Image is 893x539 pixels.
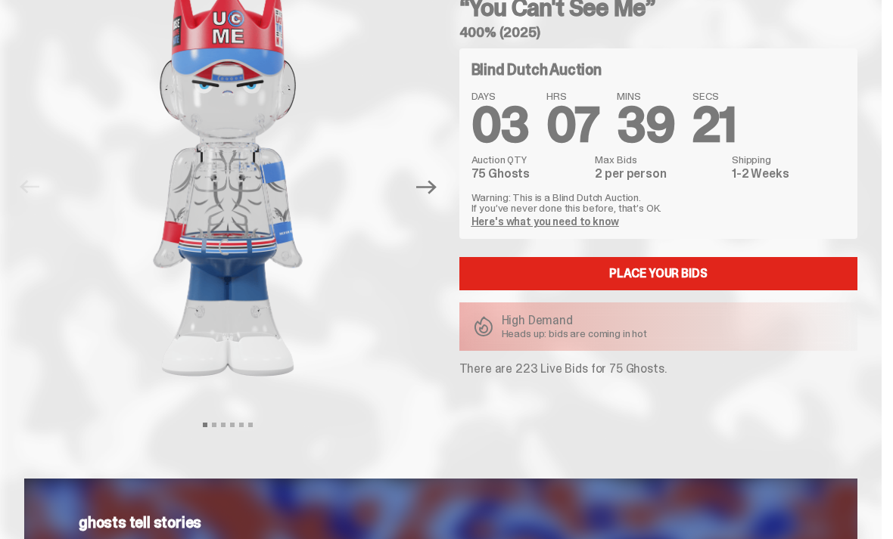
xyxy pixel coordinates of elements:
button: View slide 6 [248,423,253,427]
span: 07 [546,94,599,156]
a: Here's what you need to know [471,215,619,228]
span: DAYS [471,91,529,101]
dt: Auction QTY [471,154,587,165]
button: View slide 2 [212,423,216,427]
span: MINS [617,91,674,101]
button: View slide 3 [221,423,226,427]
p: There are 223 Live Bids for 75 Ghosts. [459,363,858,375]
a: Place your Bids [459,257,858,290]
dt: Shipping [732,154,845,165]
button: View slide 5 [239,423,244,427]
p: Heads up: bids are coming in hot [502,328,648,339]
h5: 400% (2025) [459,26,858,39]
h4: Blind Dutch Auction [471,62,602,77]
span: 03 [471,94,529,156]
dt: Max Bids [595,154,723,165]
span: 21 [692,94,736,156]
dd: 75 Ghosts [471,168,587,180]
dd: 2 per person [595,168,723,180]
span: HRS [546,91,599,101]
dd: 1-2 Weeks [732,168,845,180]
span: SECS [692,91,736,101]
button: View slide 1 [203,423,207,427]
span: 39 [617,94,674,156]
button: Next [410,171,443,204]
p: ghosts tell stories [79,515,803,530]
button: View slide 4 [230,423,235,427]
p: High Demand [502,314,648,327]
p: Warning: This is a Blind Dutch Auction. If you’ve never done this before, that’s OK. [471,192,846,213]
